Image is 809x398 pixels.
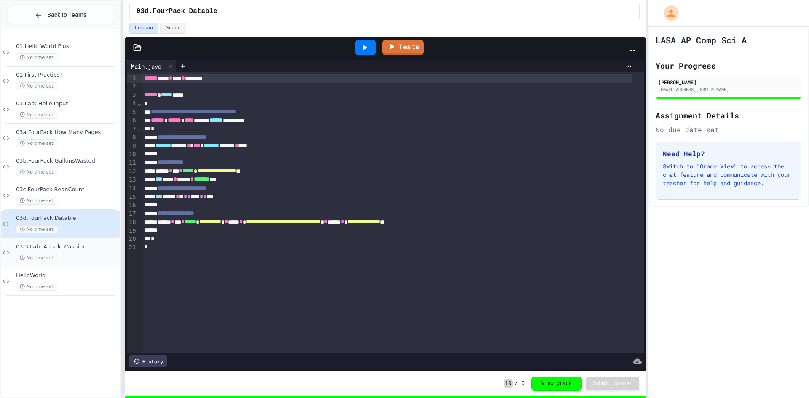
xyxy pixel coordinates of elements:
[127,91,137,99] div: 3
[586,377,639,390] button: Submit Answer
[127,201,137,210] div: 16
[137,126,142,132] span: Fold line
[16,168,57,176] span: No time set
[127,167,137,176] div: 12
[127,150,137,159] div: 10
[160,23,186,34] button: Grade
[8,6,113,24] button: Back to Teams
[656,125,801,135] div: No due date set
[656,110,801,121] h2: Assignment Details
[504,379,513,388] span: 10
[16,197,57,205] span: No time set
[137,100,142,107] span: Fold line
[127,227,137,235] div: 19
[127,133,137,142] div: 8
[16,158,118,165] span: 03b.FourPack GallonsWasted
[127,218,137,227] div: 18
[127,116,137,125] div: 6
[663,162,794,187] p: Switch to "Grade View" to access the chat feature and communicate with your teacher for help and ...
[127,184,137,193] div: 14
[16,111,57,119] span: No time set
[663,149,794,159] h3: Need Help?
[137,6,217,16] span: 03d.FourPack Datable
[127,243,137,252] div: 21
[127,74,137,83] div: 1
[127,235,137,243] div: 20
[16,43,118,50] span: 01.Hello World Plus
[656,60,801,72] h2: Your Progress
[593,380,632,387] span: Submit Answer
[16,225,57,233] span: No time set
[127,108,137,116] div: 5
[127,142,137,150] div: 9
[127,159,137,167] div: 11
[127,210,137,218] div: 17
[16,100,118,107] span: 03.Lab: Hello Input
[129,23,158,34] button: Lesson
[531,377,582,391] button: View grade
[16,272,118,279] span: HelloWorld
[658,86,799,93] div: [EMAIL_ADDRESS][DOMAIN_NAME]
[655,3,681,23] div: My Account
[127,83,137,91] div: 2
[16,243,118,251] span: 03.3 Lab: Arcade Cashier
[514,380,517,387] span: /
[127,60,176,72] div: Main.java
[16,129,118,136] span: 03a.FourPack How Many Pages
[127,193,137,201] div: 15
[127,99,137,108] div: 4
[382,40,424,55] a: Tests
[16,283,57,291] span: No time set
[16,82,57,90] span: No time set
[127,62,166,71] div: Main.java
[656,34,747,46] h1: LASA AP Comp Sci A
[127,125,137,134] div: 7
[16,53,57,61] span: No time set
[16,139,57,147] span: No time set
[129,355,167,367] div: History
[519,380,525,387] span: 10
[16,254,57,262] span: No time set
[16,72,118,79] span: 01.First Practice!
[16,186,118,193] span: 03c.FourPack BeanCount
[16,215,118,222] span: 03d.FourPack Datable
[658,78,799,86] div: [PERSON_NAME]
[47,11,86,19] span: Back to Teams
[127,176,137,184] div: 13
